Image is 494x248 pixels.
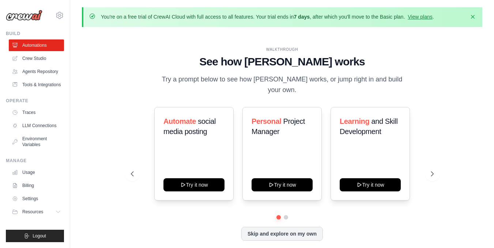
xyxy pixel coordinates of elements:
span: Learning [340,117,369,125]
button: Skip and explore on my own [241,227,323,241]
button: Try it now [340,178,401,191]
div: WALKTHROUGH [131,47,434,52]
a: Traces [9,107,64,118]
a: Usage [9,167,64,178]
a: Automations [9,39,64,51]
p: You're on a free trial of CrewAI Cloud with full access to all features. Your trial ends in , aft... [101,13,434,20]
p: Try a prompt below to see how [PERSON_NAME] works, or jump right in and build your own. [159,74,405,96]
strong: 7 days [294,14,310,20]
span: Personal [252,117,281,125]
h1: See how [PERSON_NAME] works [131,55,434,68]
a: Tools & Integrations [9,79,64,91]
a: LLM Connections [9,120,64,131]
a: Environment Variables [9,133,64,150]
span: Resources [22,209,43,215]
a: View plans [408,14,432,20]
a: Billing [9,180,64,191]
div: Manage [6,158,64,164]
a: Crew Studio [9,53,64,64]
a: Agents Repository [9,66,64,77]
img: Logo [6,10,42,21]
span: Automate [163,117,196,125]
div: Operate [6,98,64,104]
span: social media posting [163,117,216,136]
button: Resources [9,206,64,218]
button: Try it now [163,178,225,191]
div: Build [6,31,64,37]
span: Logout [33,233,46,239]
span: Project Manager [252,117,305,136]
button: Logout [6,230,64,242]
button: Try it now [252,178,313,191]
a: Settings [9,193,64,205]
